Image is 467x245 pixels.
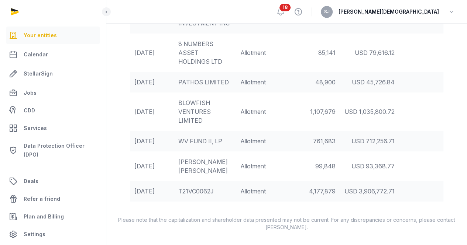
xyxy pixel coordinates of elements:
[6,172,100,190] a: Deals
[24,50,48,59] span: Calendar
[130,151,174,181] td: [DATE]
[130,34,174,72] td: [DATE]
[295,72,340,92] td: 48,900
[130,72,174,92] td: [DATE]
[178,137,231,146] div: WV FUND II, LP
[6,119,100,137] a: Services
[279,4,291,11] span: 18
[344,108,395,115] span: USD 1,035,800.72
[324,10,330,14] span: SJ
[178,98,231,125] div: BLOWFISH VENTURES LIMITED
[344,188,395,195] span: USD 3,906,772.71
[6,139,100,162] a: Data Protection Officer (DPO)
[178,78,231,87] div: PATHOS LIMITED
[339,7,439,16] span: [PERSON_NAME][DEMOGRAPHIC_DATA]
[236,131,295,151] td: Allotment
[178,187,231,196] div: T21VC0062J
[24,195,60,203] span: Refer a friend
[6,225,100,243] a: Settings
[6,103,100,118] a: CDD
[351,137,395,145] span: USD 712,256.71
[6,208,100,225] a: Plan and Billing
[130,181,174,202] td: [DATE]
[24,230,45,239] span: Settings
[178,39,231,66] div: 8 NUMBERS ASSET HOLDINGS LTD
[236,151,295,181] td: Allotment
[178,157,231,175] div: [PERSON_NAME] [PERSON_NAME]
[6,84,100,102] a: Jobs
[6,190,100,208] a: Refer a friend
[236,34,295,72] td: Allotment
[295,92,340,131] td: 1,107,679
[118,216,455,231] p: Please note that the capitalization and shareholder data presented may not be current. For any di...
[295,181,340,202] td: 4,177,879
[24,88,37,97] span: Jobs
[295,151,340,181] td: 99,848
[351,162,395,170] span: USD 93,368.77
[130,131,174,151] td: [DATE]
[24,141,97,159] span: Data Protection Officer (DPO)
[236,72,295,92] td: Allotment
[130,92,174,131] td: [DATE]
[24,31,57,40] span: Your entities
[430,210,467,245] iframe: Chat Widget
[6,46,100,63] a: Calendar
[24,212,64,221] span: Plan and Billing
[24,106,35,115] span: CDD
[355,49,395,56] span: USD 79,616.12
[24,177,38,186] span: Deals
[295,34,340,72] td: 85,141
[352,78,395,86] span: USD 45,726.84
[6,27,100,44] a: Your entities
[24,69,53,78] span: StellarSign
[24,124,47,133] span: Services
[321,6,333,18] button: SJ
[236,181,295,202] td: Allotment
[6,65,100,83] a: StellarSign
[236,92,295,131] td: Allotment
[295,131,340,151] td: 761,683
